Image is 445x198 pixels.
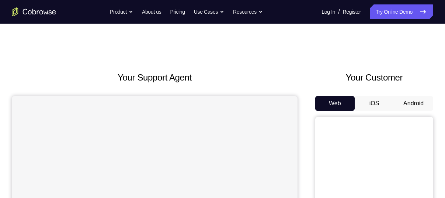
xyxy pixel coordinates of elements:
[142,4,161,19] a: About us
[321,4,335,19] a: Log In
[394,96,433,111] button: Android
[315,71,433,84] h2: Your Customer
[110,4,133,19] button: Product
[12,71,298,84] h2: Your Support Agent
[343,4,361,19] a: Register
[338,7,340,16] span: /
[370,4,433,19] a: Try Online Demo
[355,96,394,111] button: iOS
[233,4,263,19] button: Resources
[12,7,56,16] a: Go to the home page
[315,96,355,111] button: Web
[170,4,185,19] a: Pricing
[194,4,224,19] button: Use Cases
